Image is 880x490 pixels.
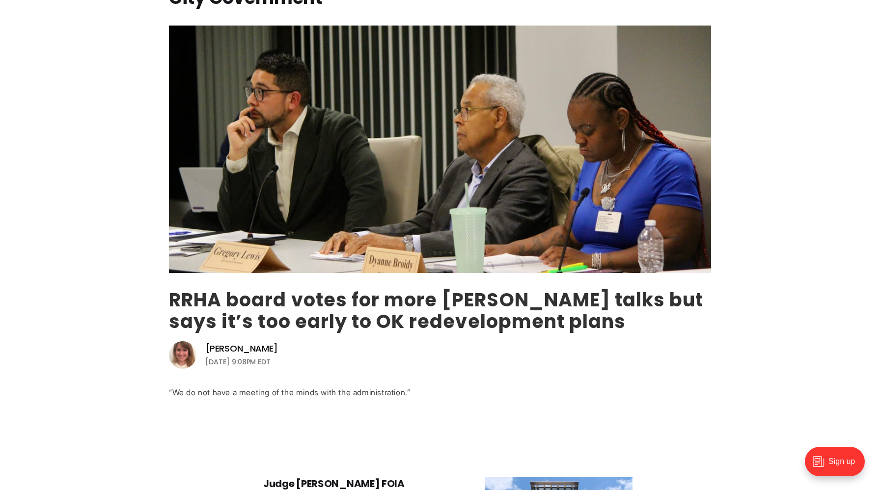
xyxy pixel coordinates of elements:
[169,387,711,398] div: “We do not have a meeting of the minds with the administration.”
[205,356,271,368] time: [DATE] 9:08PM EDT
[169,26,711,273] img: RRHA board votes for more Gilpin talks but says it’s too early to OK redevelopment plans
[797,442,880,490] iframe: portal-trigger
[205,343,278,354] a: [PERSON_NAME]
[169,341,196,369] img: Sarah Vogelsong
[169,287,703,334] a: RRHA board votes for more [PERSON_NAME] talks but says it’s too early to OK redevelopment plans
